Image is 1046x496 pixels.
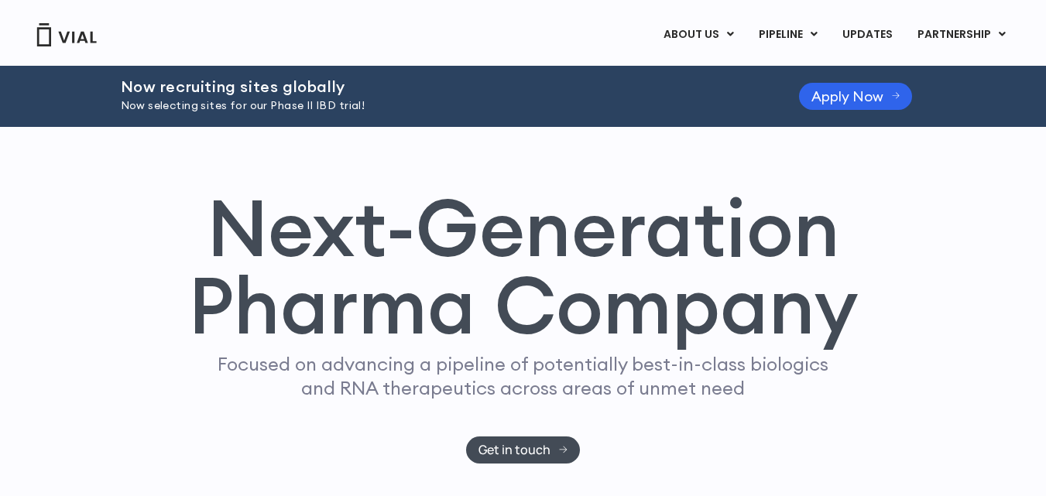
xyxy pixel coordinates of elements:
a: PIPELINEMenu Toggle [746,22,829,48]
a: UPDATES [830,22,904,48]
a: ABOUT USMenu Toggle [651,22,746,48]
p: Now selecting sites for our Phase II IBD trial! [121,97,760,115]
span: Apply Now [811,91,883,102]
span: Get in touch [478,444,550,456]
a: Get in touch [466,436,580,464]
h2: Now recruiting sites globally [121,78,760,95]
a: PARTNERSHIPMenu Toggle [905,22,1018,48]
h1: Next-Generation Pharma Company [188,189,859,345]
p: Focused on advancing a pipeline of potentially best-in-class biologics and RNA therapeutics acros... [211,352,835,400]
img: Vial Logo [36,23,98,46]
a: Apply Now [799,83,913,110]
